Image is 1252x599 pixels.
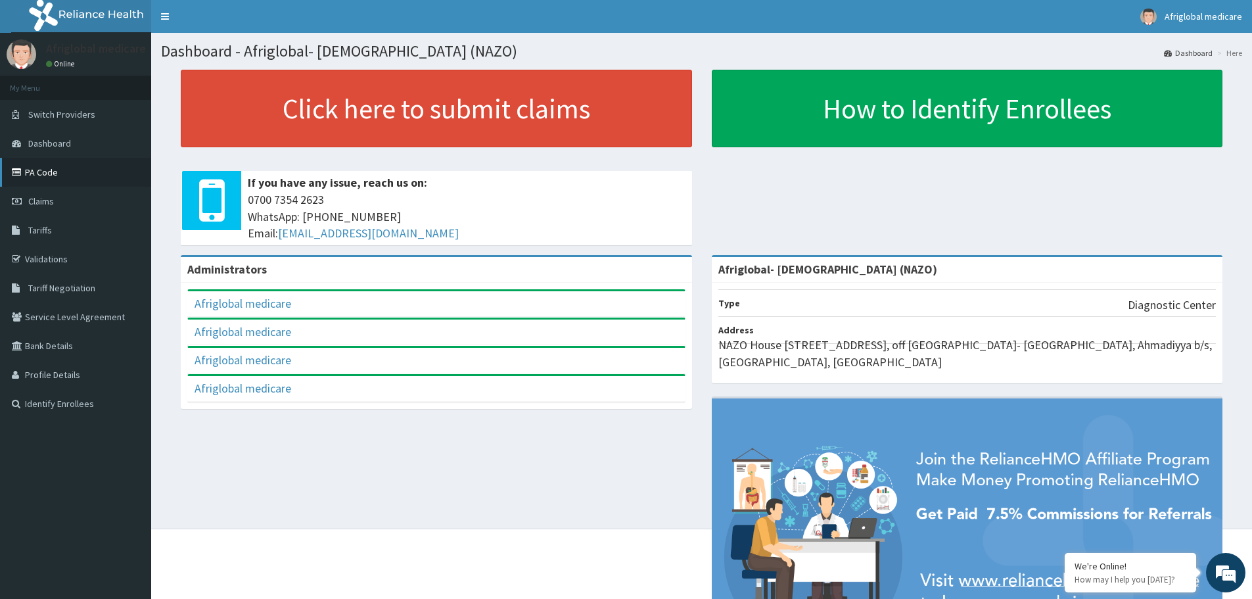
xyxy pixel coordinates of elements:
p: Afriglobal medicare [46,43,146,55]
span: Switch Providers [28,108,95,120]
span: Tariffs [28,224,52,236]
b: Address [718,324,754,336]
strong: Afriglobal- [DEMOGRAPHIC_DATA] (NAZO) [718,262,937,277]
a: Afriglobal medicare [195,352,291,368]
span: 0700 7354 2623 WhatsApp: [PHONE_NUMBER] Email: [248,191,685,242]
img: User Image [1140,9,1157,25]
b: If you have any issue, reach us on: [248,175,427,190]
a: [EMAIL_ADDRESS][DOMAIN_NAME] [278,226,459,241]
a: Afriglobal medicare [195,381,291,396]
a: Afriglobal medicare [195,324,291,339]
li: Here [1214,47,1242,59]
div: We're Online! [1075,560,1186,572]
a: Dashboard [1164,47,1213,59]
p: How may I help you today? [1075,574,1186,585]
p: NAZO House [STREET_ADDRESS], off [GEOGRAPHIC_DATA]- [GEOGRAPHIC_DATA], Ahmadiyya b/s, [GEOGRAPHIC... [718,337,1217,370]
span: Afriglobal medicare [1165,11,1242,22]
span: Claims [28,195,54,207]
a: Click here to submit claims [181,70,692,147]
a: Afriglobal medicare [195,296,291,311]
b: Type [718,297,740,309]
p: Diagnostic Center [1128,297,1216,314]
span: Tariff Negotiation [28,282,95,294]
a: Online [46,59,78,68]
b: Administrators [187,262,267,277]
span: Dashboard [28,137,71,149]
h1: Dashboard - Afriglobal- [DEMOGRAPHIC_DATA] (NAZO) [161,43,1242,60]
img: User Image [7,39,36,69]
a: How to Identify Enrollees [712,70,1223,147]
